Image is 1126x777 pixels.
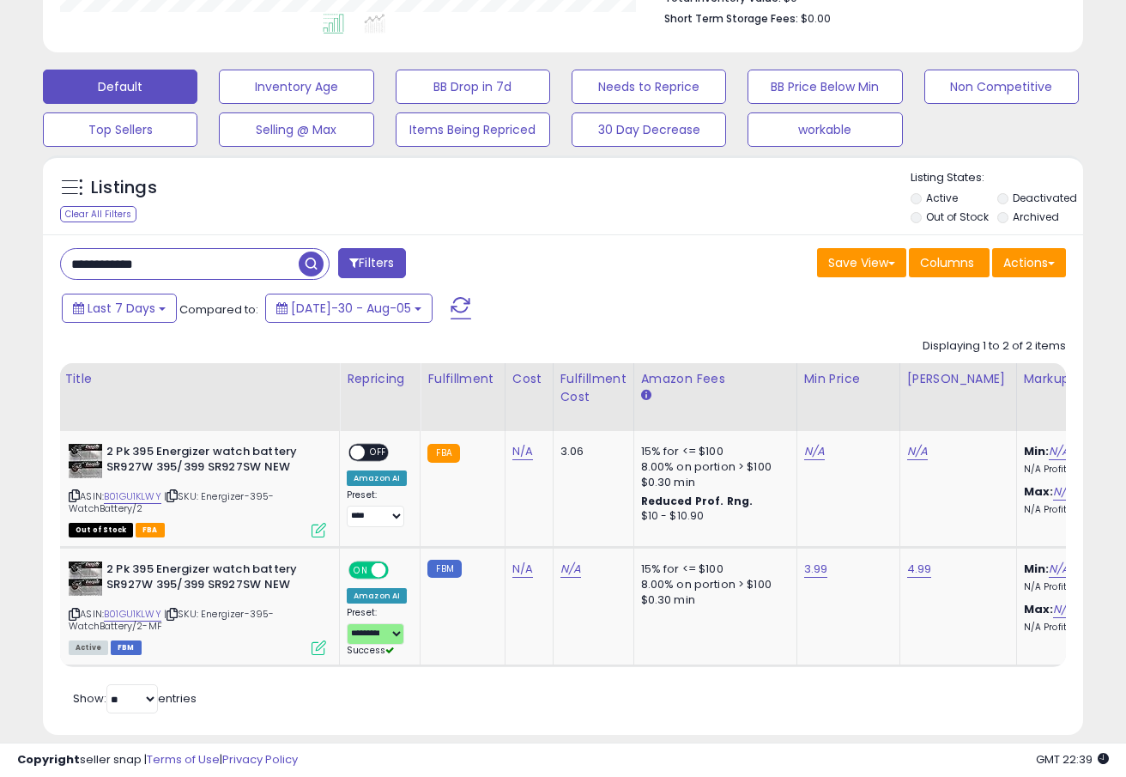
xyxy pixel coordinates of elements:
[347,607,407,658] div: Preset:
[91,176,157,200] h5: Listings
[801,10,831,27] span: $0.00
[104,489,161,504] a: B01GU1KLWY
[641,577,784,592] div: 8.00% on portion > $100
[17,751,80,768] strong: Copyright
[641,370,790,388] div: Amazon Fees
[69,640,108,655] span: All listings currently available for purchase on Amazon
[907,370,1009,388] div: [PERSON_NAME]
[512,561,533,578] a: N/A
[1024,483,1054,500] b: Max:
[804,370,893,388] div: Min Price
[347,370,413,388] div: Repricing
[347,588,407,604] div: Amazon AI
[1013,191,1077,205] label: Deactivated
[641,459,784,475] div: 8.00% on portion > $100
[641,388,651,404] small: Amazon Fees.
[1049,443,1069,460] a: N/A
[347,489,407,528] div: Preset:
[43,112,197,147] button: Top Sellers
[69,489,274,515] span: | SKU: Energizer-395-WatchBattery/2
[106,444,315,480] b: 2 Pk 395 Energizer watch battery SR927W 395/399 SR927SW NEW
[69,562,326,653] div: ASIN:
[1024,601,1054,617] b: Max:
[924,70,1079,104] button: Non Competitive
[43,70,197,104] button: Default
[69,444,102,478] img: 51rD9kTz15L._SL40_.jpg
[512,370,546,388] div: Cost
[69,607,274,633] span: | SKU: Energizer-395-WatchBattery/2-MF
[222,751,298,768] a: Privacy Policy
[265,294,433,323] button: [DATE]-30 - Aug-05
[1036,751,1109,768] span: 2025-08-13 22:39 GMT
[911,170,1083,186] p: Listing States:
[386,562,414,577] span: OFF
[572,112,726,147] button: 30 Day Decrease
[923,338,1066,355] div: Displaying 1 to 2 of 2 items
[907,443,928,460] a: N/A
[347,470,407,486] div: Amazon AI
[560,561,581,578] a: N/A
[1053,483,1074,501] a: N/A
[179,301,258,318] span: Compared to:
[817,248,906,277] button: Save View
[219,70,373,104] button: Inventory Age
[920,254,974,271] span: Columns
[396,112,550,147] button: Items Being Repriced
[338,248,405,278] button: Filters
[104,607,161,622] a: B01GU1KLWY
[69,523,133,537] span: All listings that are currently out of stock and unavailable for purchase on Amazon
[106,562,315,598] b: 2 Pk 395 Energizer watch battery SR927W 395/399 SR927SW NEW
[1053,601,1074,618] a: N/A
[560,370,627,406] div: Fulfillment Cost
[427,370,497,388] div: Fulfillment
[572,70,726,104] button: Needs to Reprice
[641,509,784,524] div: $10 - $10.90
[641,592,784,608] div: $0.30 min
[291,300,411,317] span: [DATE]-30 - Aug-05
[365,445,392,459] span: OFF
[907,561,932,578] a: 4.99
[111,640,142,655] span: FBM
[926,191,958,205] label: Active
[60,206,136,222] div: Clear All Filters
[641,475,784,490] div: $0.30 min
[69,562,102,596] img: 51rD9kTz15L._SL40_.jpg
[560,444,621,459] div: 3.06
[1013,209,1059,224] label: Archived
[748,70,902,104] button: BB Price Below Min
[147,751,220,768] a: Terms of Use
[73,690,197,707] span: Show: entries
[1049,561,1069,578] a: N/A
[219,112,373,147] button: Selling @ Max
[664,11,798,26] b: Short Term Storage Fees:
[17,752,298,768] div: seller snap | |
[926,209,989,224] label: Out of Stock
[136,523,165,537] span: FBA
[64,370,332,388] div: Title
[748,112,902,147] button: workable
[641,562,784,577] div: 15% for <= $100
[804,561,828,578] a: 3.99
[69,444,326,536] div: ASIN:
[641,494,754,508] b: Reduced Prof. Rng.
[909,248,990,277] button: Columns
[427,444,459,463] small: FBA
[62,294,177,323] button: Last 7 Days
[347,644,394,657] span: Success
[992,248,1066,277] button: Actions
[1024,561,1050,577] b: Min:
[641,444,784,459] div: 15% for <= $100
[427,560,461,578] small: FBM
[88,300,155,317] span: Last 7 Days
[804,443,825,460] a: N/A
[512,443,533,460] a: N/A
[396,70,550,104] button: BB Drop in 7d
[1024,443,1050,459] b: Min:
[350,562,372,577] span: ON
